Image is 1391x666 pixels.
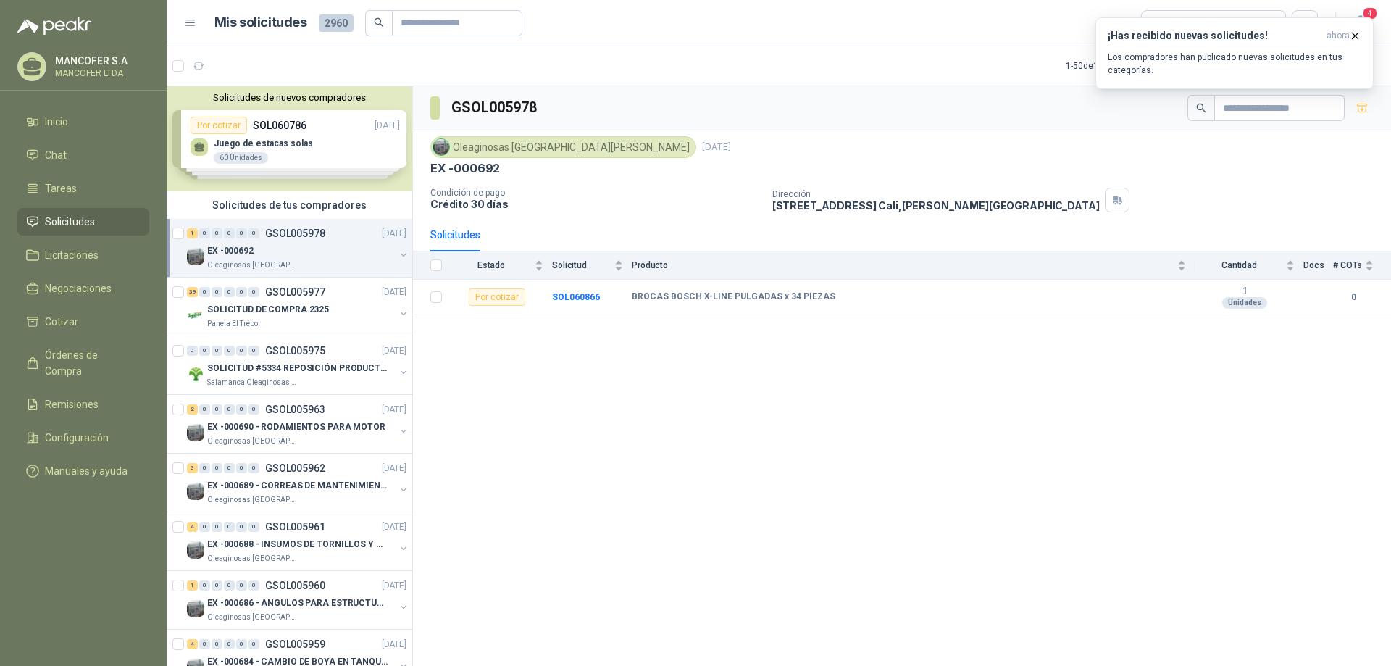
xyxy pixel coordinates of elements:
h3: GSOL005978 [451,96,539,119]
div: 0 [212,346,222,356]
th: Solicitud [552,251,632,280]
a: 2 0 0 0 0 0 GSOL005963[DATE] Company LogoEX -000690 - RODAMIENTOS PARA MOTOROleaginosas [GEOGRAPH... [187,401,409,447]
span: Solicitud [552,260,611,270]
img: Company Logo [187,483,204,500]
span: 4 [1362,7,1378,20]
th: Docs [1303,251,1333,280]
span: 2960 [319,14,354,32]
span: Cantidad [1195,260,1283,270]
p: SOLICITUD DE COMPRA 2325 [207,303,329,317]
img: Logo peakr [17,17,91,35]
button: 4 [1348,10,1374,36]
div: 0 [236,463,247,473]
p: Oleaginosas [GEOGRAPHIC_DATA][PERSON_NAME] [207,436,298,447]
p: EX -000686 - ANGULOS PARA ESTRUCTURAS DE FOSA DE L [207,596,388,610]
div: 0 [212,639,222,649]
th: Producto [632,251,1195,280]
p: Crédito 30 días [430,198,761,210]
p: SOLICITUD #5334 REPOSICIÓN PRODUCTOS [207,362,388,375]
div: 3 [187,463,198,473]
th: Estado [451,251,552,280]
p: Los compradores han publicado nuevas solicitudes en tus categorías. [1108,51,1361,77]
div: Todas [1150,15,1181,31]
div: 0 [187,346,198,356]
p: EX -000690 - RODAMIENTOS PARA MOTOR [207,420,385,434]
div: Solicitudes [430,227,480,243]
div: 1 [187,228,198,238]
p: GSOL005975 [265,346,325,356]
a: Tareas [17,175,149,202]
th: # COTs [1333,251,1391,280]
div: 0 [224,522,235,532]
a: Manuales y ayuda [17,457,149,485]
div: 0 [248,463,259,473]
div: 0 [224,639,235,649]
div: 0 [224,463,235,473]
div: Solicitudes de tus compradores [167,191,412,219]
p: GSOL005977 [265,287,325,297]
div: 39 [187,287,198,297]
p: [DATE] [382,462,406,475]
p: Dirección [772,189,1100,199]
div: 0 [212,228,222,238]
a: Inicio [17,108,149,136]
a: 3 0 0 0 0 0 GSOL005962[DATE] Company LogoEX -000689 - CORREAS DE MANTENIMIENTOOleaginosas [GEOGRA... [187,459,409,506]
p: Condición de pago [430,188,761,198]
a: Órdenes de Compra [17,341,149,385]
span: Estado [451,260,532,270]
p: EX -000688 - INSUMOS DE TORNILLOS Y TUERCAS [207,538,388,551]
p: Salamanca Oleaginosas SAS [207,377,298,388]
p: [DATE] [702,141,731,154]
p: GSOL005960 [265,580,325,591]
span: ahora [1327,30,1350,42]
p: Oleaginosas [GEOGRAPHIC_DATA][PERSON_NAME] [207,553,298,565]
p: GSOL005978 [265,228,325,238]
div: Unidades [1222,297,1267,309]
div: 0 [199,522,210,532]
div: 0 [236,639,247,649]
p: GSOL005963 [265,404,325,415]
div: 0 [248,639,259,649]
a: 1 0 0 0 0 0 GSOL005978[DATE] Company LogoEX -000692Oleaginosas [GEOGRAPHIC_DATA][PERSON_NAME] [187,225,409,271]
a: SOL060866 [552,292,600,302]
div: Por cotizar [469,288,525,306]
div: 1 [187,580,198,591]
img: Company Logo [187,424,204,441]
div: 4 [187,522,198,532]
div: 0 [199,228,210,238]
div: Oleaginosas [GEOGRAPHIC_DATA][PERSON_NAME] [430,136,696,158]
div: Solicitudes de nuevos compradoresPor cotizarSOL060786[DATE] Juego de estacas solas60 UnidadesPor ... [167,86,412,191]
a: Configuración [17,424,149,451]
img: Company Logo [187,541,204,559]
span: Configuración [45,430,109,446]
p: EX -000692 [430,161,500,176]
div: 0 [236,522,247,532]
a: Remisiones [17,391,149,418]
p: Oleaginosas [GEOGRAPHIC_DATA][PERSON_NAME] [207,494,298,506]
img: Company Logo [433,139,449,155]
b: 0 [1333,291,1374,304]
span: search [374,17,384,28]
div: 0 [199,580,210,591]
div: 0 [248,522,259,532]
a: Licitaciones [17,241,149,269]
div: 0 [224,404,235,415]
span: Licitaciones [45,247,99,263]
a: Cotizar [17,308,149,336]
div: 4 [187,639,198,649]
span: Negociaciones [45,280,112,296]
p: [DATE] [382,344,406,358]
div: 0 [236,228,247,238]
h3: ¡Has recibido nuevas solicitudes! [1108,30,1321,42]
img: Company Logo [187,600,204,617]
p: EX -000692 [207,244,254,258]
span: # COTs [1333,260,1362,270]
p: [DATE] [382,520,406,534]
p: MANCOFER LTDA [55,69,146,78]
div: 0 [212,522,222,532]
div: 0 [248,580,259,591]
span: Órdenes de Compra [45,347,135,379]
div: 0 [199,639,210,649]
div: 0 [236,287,247,297]
a: 1 0 0 0 0 0 GSOL005960[DATE] Company LogoEX -000686 - ANGULOS PARA ESTRUCTURAS DE FOSA DE LOleagi... [187,577,409,623]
